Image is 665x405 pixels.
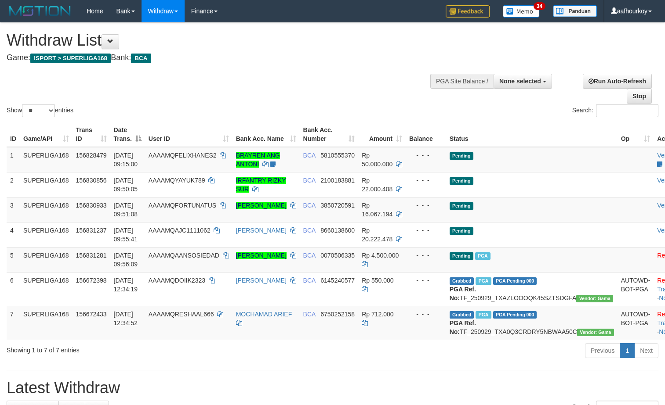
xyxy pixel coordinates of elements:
[450,227,473,235] span: Pending
[585,343,620,358] a: Previous
[320,277,355,284] span: Copy 6145240577 to clipboard
[76,177,107,184] span: 156830856
[114,202,138,218] span: [DATE] 09:51:08
[583,74,652,89] a: Run Auto-Refresh
[114,252,138,268] span: [DATE] 09:56:09
[73,122,110,147] th: Trans ID: activate to sort column ascending
[303,277,316,284] span: BCA
[362,277,393,284] span: Rp 550.000
[236,202,287,209] a: [PERSON_NAME]
[572,104,658,117] label: Search:
[409,276,443,285] div: - - -
[30,54,111,63] span: ISPORT > SUPERLIGA168
[320,252,355,259] span: Copy 0070506335 to clipboard
[114,227,138,243] span: [DATE] 09:55:41
[499,78,541,85] span: None selected
[493,311,537,319] span: PGA Pending
[110,122,145,147] th: Date Trans.: activate to sort column descending
[114,177,138,193] span: [DATE] 09:50:05
[149,311,214,318] span: AAAAMQRESHAAL666
[362,177,392,193] span: Rp 22.000.408
[303,311,316,318] span: BCA
[7,197,20,222] td: 3
[409,201,443,210] div: - - -
[7,172,20,197] td: 2
[20,306,73,340] td: SUPERLIGA168
[627,89,652,104] a: Stop
[7,306,20,340] td: 7
[618,122,654,147] th: Op: activate to sort column ascending
[362,252,399,259] span: Rp 4.500.000
[149,252,219,259] span: AAAAMQAANSOSIEDAD
[320,227,355,234] span: Copy 8660138600 to clipboard
[236,252,287,259] a: [PERSON_NAME]
[320,152,355,159] span: Copy 5810555370 to clipboard
[450,319,476,335] b: PGA Ref. No:
[233,122,300,147] th: Bank Acc. Name: activate to sort column ascending
[7,222,20,247] td: 4
[362,202,392,218] span: Rp 16.067.194
[320,202,355,209] span: Copy 3850720591 to clipboard
[7,32,435,49] h1: Withdraw List
[303,202,316,209] span: BCA
[362,227,392,243] span: Rp 20.222.478
[236,277,287,284] a: [PERSON_NAME]
[20,122,73,147] th: Game/API: activate to sort column ascending
[149,277,205,284] span: AAAAMQDOIIK2323
[149,227,211,234] span: AAAAMQAJC1111062
[446,306,618,340] td: TF_250929_TXA0Q3CRDRY5NBWAA50C
[618,306,654,340] td: AUTOWD-BOT-PGA
[493,277,537,285] span: PGA Pending
[236,152,280,168] a: BRAYREN ANG ANTONI
[20,272,73,306] td: SUPERLIGA168
[446,5,490,18] img: Feedback.jpg
[450,252,473,260] span: Pending
[145,122,233,147] th: User ID: activate to sort column ascending
[450,177,473,185] span: Pending
[114,311,138,326] span: [DATE] 12:34:52
[534,2,545,10] span: 34
[303,152,316,159] span: BCA
[618,272,654,306] td: AUTOWD-BOT-PGA
[20,147,73,172] td: SUPERLIGA168
[20,222,73,247] td: SUPERLIGA168
[553,5,597,17] img: panduan.png
[76,252,107,259] span: 156831281
[450,152,473,160] span: Pending
[114,152,138,168] span: [DATE] 09:15:00
[409,310,443,319] div: - - -
[409,251,443,260] div: - - -
[22,104,55,117] select: Showentries
[76,202,107,209] span: 156830933
[7,247,20,272] td: 5
[409,226,443,235] div: - - -
[320,177,355,184] span: Copy 2100183881 to clipboard
[430,74,494,89] div: PGA Site Balance /
[634,343,658,358] a: Next
[76,277,107,284] span: 156672398
[131,54,151,63] span: BCA
[320,311,355,318] span: Copy 6750252158 to clipboard
[450,311,474,319] span: Grabbed
[476,277,491,285] span: Marked by aafsoycanthlai
[446,272,618,306] td: TF_250929_TXAZLOOOQK45SZTSDGFA
[450,286,476,301] b: PGA Ref. No:
[7,342,270,355] div: Showing 1 to 7 of 7 entries
[475,252,491,260] span: Marked by aafsoycanthlai
[362,311,393,318] span: Rp 712.000
[450,202,473,210] span: Pending
[476,311,491,319] span: Marked by aafsoycanthlai
[236,177,286,193] a: IRFANTRY RIZKY SUR
[406,122,446,147] th: Balance
[596,104,658,117] input: Search:
[114,277,138,293] span: [DATE] 12:34:19
[494,74,552,89] button: None selected
[76,311,107,318] span: 156672433
[20,197,73,222] td: SUPERLIGA168
[303,252,316,259] span: BCA
[503,5,540,18] img: Button%20Memo.svg
[149,152,217,159] span: AAAAMQFELIXHANES2
[303,227,316,234] span: BCA
[76,152,107,159] span: 156828479
[620,343,635,358] a: 1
